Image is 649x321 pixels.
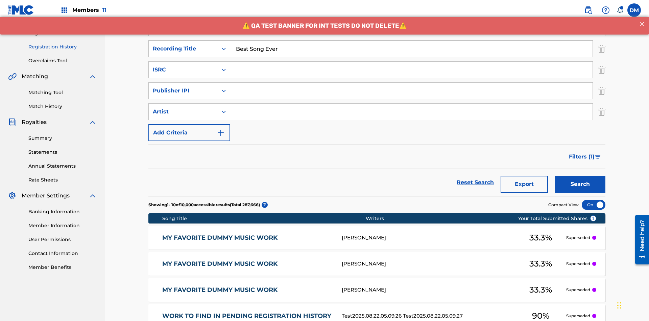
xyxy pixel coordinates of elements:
[342,260,515,268] div: [PERSON_NAME]
[555,176,605,193] button: Search
[342,234,515,242] div: [PERSON_NAME]
[529,258,552,270] span: 33.3 %
[501,176,548,193] button: Export
[599,3,612,17] div: Help
[89,118,97,126] img: expand
[22,118,47,126] span: Royalties
[598,40,605,57] img: Delete Criterion
[569,153,595,161] span: Filters ( 1 )
[595,155,601,159] img: filter
[217,129,225,137] img: 9d2ae6d4665cec9f34b9.svg
[342,312,515,320] div: Test2025.08.22.05.09.26 Test2025.08.22.05.09.27
[565,148,605,165] button: Filters (1)
[566,287,590,293] p: Superseded
[153,108,214,116] div: Artist
[28,264,97,271] a: Member Benefits
[598,103,605,120] img: Delete Criterion
[28,135,97,142] a: Summary
[28,149,97,156] a: Statements
[72,6,106,14] span: Members
[162,234,333,242] a: MY FAVORITE DUMMY MUSIC WORK
[28,176,97,184] a: Rate Sheets
[102,7,106,13] span: 11
[28,208,97,215] a: Banking Information
[566,313,590,319] p: Superseded
[8,72,17,81] img: Matching
[262,202,268,208] span: ?
[148,124,230,141] button: Add Criteria
[28,236,97,243] a: User Permissions
[153,87,214,95] div: Publisher IPI
[598,61,605,78] img: Delete Criterion
[28,89,97,96] a: Matching Tool
[529,232,552,244] span: 33.3 %
[617,7,623,14] div: Notifications
[591,216,596,221] span: ?
[162,286,333,294] a: MY FAVORITE DUMMY MUSIC WORK
[8,192,16,200] img: Member Settings
[518,215,596,222] span: Your Total Submitted Shares
[162,260,333,268] a: MY FAVORITE DUMMY MUSIC WORK
[630,212,649,268] iframe: Resource Center
[8,118,16,126] img: Royalties
[627,3,641,17] div: User Menu
[28,43,97,50] a: Registration History
[598,82,605,99] img: Delete Criterion
[28,163,97,170] a: Annual Statements
[148,19,605,196] form: Search Form
[8,5,34,15] img: MLC Logo
[28,222,97,229] a: Member Information
[22,72,48,81] span: Matching
[89,192,97,200] img: expand
[28,57,97,64] a: Overclaims Tool
[60,6,68,14] img: Top Rightsholders
[548,202,579,208] span: Compact View
[28,250,97,257] a: Contact Information
[617,295,621,316] div: Drag
[584,6,592,14] img: search
[153,66,214,74] div: ISRC
[162,215,366,222] div: Song Title
[453,175,497,190] a: Reset Search
[615,288,649,321] iframe: Chat Widget
[566,261,590,267] p: Superseded
[148,202,260,208] p: Showing 1 - 10 of 10,000 accessible results (Total 287,666 )
[89,72,97,81] img: expand
[581,3,595,17] a: Public Search
[566,235,590,241] p: Superseded
[602,6,610,14] img: help
[529,284,552,296] span: 33.3 %
[22,192,70,200] span: Member Settings
[153,45,214,53] div: Recording Title
[342,286,515,294] div: [PERSON_NAME]
[162,312,333,320] a: WORK TO FIND IN PENDING REGISTRATION HISTORY
[242,5,407,13] span: ⚠️ QA TEST BANNER FOR INT TESTS DO NOT DELETE⚠️
[28,103,97,110] a: Match History
[366,215,539,222] div: Writers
